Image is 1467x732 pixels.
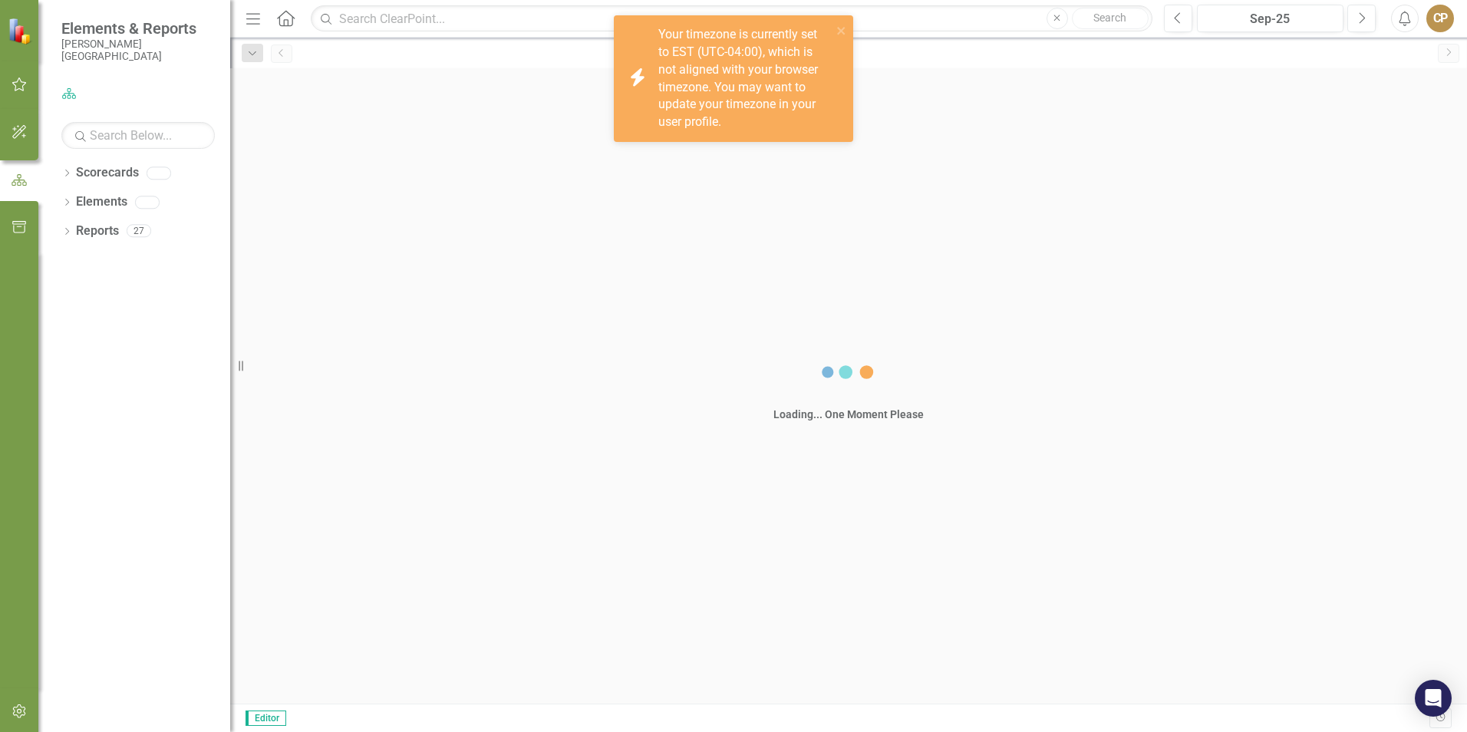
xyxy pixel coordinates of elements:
a: Elements [76,193,127,211]
input: Search Below... [61,122,215,149]
input: Search ClearPoint... [311,5,1152,32]
a: Scorecards [76,164,139,182]
div: Open Intercom Messenger [1415,680,1452,717]
div: Your timezone is currently set to EST (UTC-04:00), which is not aligned with your browser timezon... [658,26,832,131]
button: CP [1426,5,1454,32]
small: [PERSON_NAME][GEOGRAPHIC_DATA] [61,38,215,63]
div: 27 [127,225,151,238]
button: Search [1072,8,1149,29]
span: Elements & Reports [61,19,215,38]
img: ClearPoint Strategy [8,18,35,45]
div: Loading... One Moment Please [773,407,924,422]
button: Sep-25 [1197,5,1343,32]
span: Editor [246,711,286,726]
a: Reports [76,223,119,240]
button: close [836,21,847,39]
span: Search [1093,12,1126,24]
div: Sep-25 [1202,10,1338,28]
